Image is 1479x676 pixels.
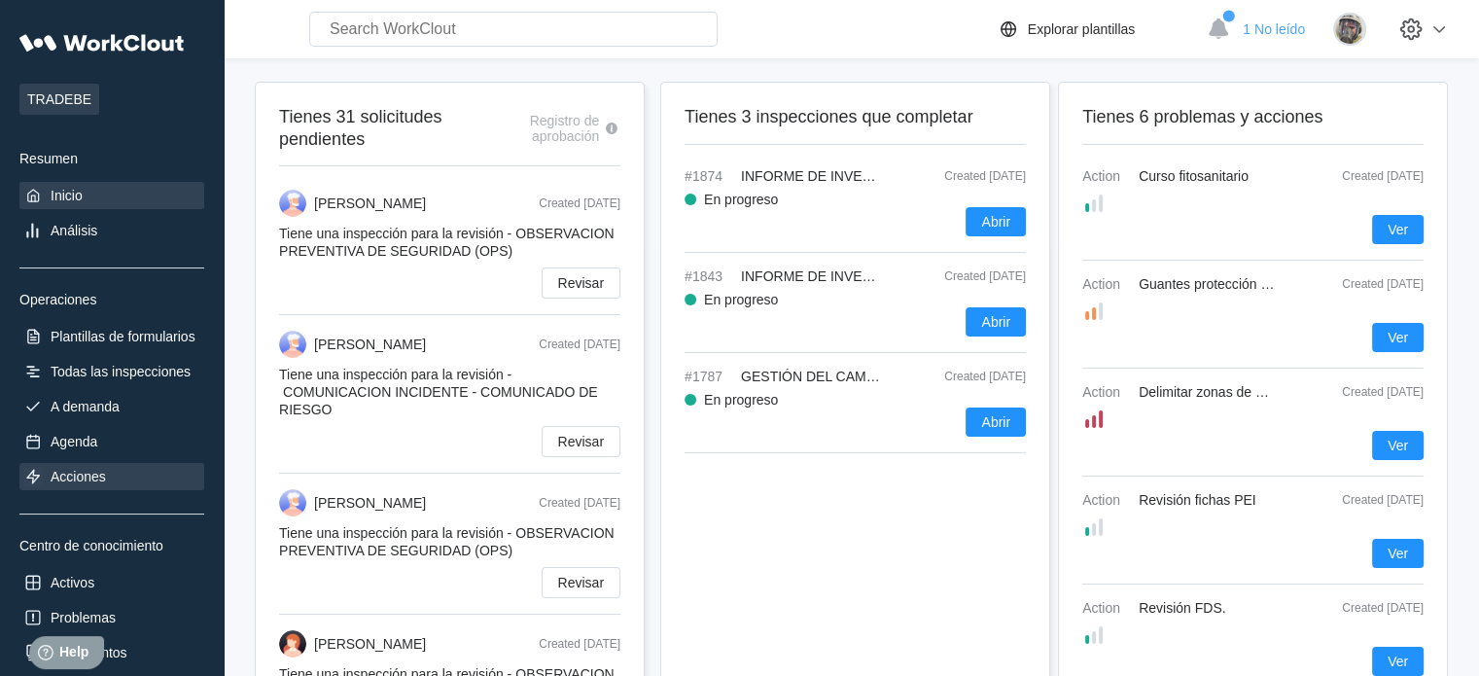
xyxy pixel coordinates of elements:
[899,370,1026,383] div: Created [DATE]
[19,463,204,490] a: Acciones
[558,276,604,290] span: Revisar
[899,269,1026,283] div: Created [DATE]
[19,639,204,666] a: Documentos
[51,575,94,590] div: Activos
[1326,385,1424,399] div: Created [DATE]
[539,637,620,651] div: Created [DATE]
[1139,600,1225,616] span: Revisión FDS.
[19,217,204,244] a: Análisis
[51,469,106,484] div: Acciones
[1243,21,1305,37] span: 1 No leído
[741,268,1121,284] span: INFORME DE INVESTIGACIÓN ACCIDENTES / INCIDENTES
[19,393,204,420] a: A demanda
[1372,647,1424,676] button: Ver
[1372,431,1424,460] button: Ver
[981,315,1010,329] span: Abrir
[279,367,598,417] span: Tiene una inspección para la revisión -
[279,226,615,259] span: Tiene una inspección para la revisión -
[1082,276,1131,292] span: Action
[704,292,778,307] div: En progreso
[1082,168,1131,184] span: Action
[685,106,1026,128] h2: Tienes 3 inspecciones que completar
[1388,655,1408,668] span: Ver
[1326,601,1424,615] div: Created [DATE]
[966,307,1026,337] button: Abrir
[1139,492,1256,508] span: Revisión fichas PEI
[899,169,1026,183] div: Created [DATE]
[279,190,306,217] img: user-3.png
[1388,223,1408,236] span: Ver
[539,196,620,210] div: Created [DATE]
[1326,169,1424,183] div: Created [DATE]
[279,384,598,417] span: COMUNICACION INCIDENTE - COMUNICADO DE RIESGO
[741,369,890,384] span: GESTIÓN DEL CAMBIO
[19,323,204,350] a: Plantillas de formularios
[279,525,615,558] span: Tiene una inspección para la revisión -
[1082,600,1131,616] span: Action
[485,113,599,144] div: Registro de aprobación
[1333,13,1366,46] img: 2f847459-28ef-4a61-85e4-954d408df519.jpg
[997,18,1198,41] a: Explorar plantillas
[1028,21,1136,37] div: Explorar plantillas
[558,576,604,589] span: Revisar
[51,364,191,379] div: Todas las inspecciones
[981,215,1010,229] span: Abrir
[51,434,97,449] div: Agenda
[981,415,1010,429] span: Abrir
[51,188,83,203] div: Inicio
[314,636,426,652] div: [PERSON_NAME]
[704,192,778,207] div: En progreso
[279,106,485,150] h2: Tienes 31 solicitudes pendientes
[1082,106,1424,128] h2: Tienes 6 problemas y acciones
[1326,493,1424,507] div: Created [DATE]
[539,338,620,351] div: Created [DATE]
[1388,439,1408,452] span: Ver
[539,496,620,510] div: Created [DATE]
[19,538,204,553] div: Centro de conocimiento
[685,168,733,184] span: #1874
[1388,547,1408,560] span: Ver
[704,392,778,408] div: En progreso
[314,495,426,511] div: [PERSON_NAME]
[966,408,1026,437] button: Abrir
[51,610,116,625] div: Problemas
[19,569,204,596] a: Activos
[1082,384,1131,400] span: Action
[51,399,120,414] div: A demanda
[19,358,204,385] a: Todas las inspecciones
[1082,492,1131,508] span: Action
[558,435,604,448] span: Revisar
[51,223,97,238] div: Análisis
[1326,277,1424,291] div: Created [DATE]
[19,428,204,455] a: Agenda
[966,207,1026,236] button: Abrir
[19,151,204,166] div: Resumen
[542,426,620,457] button: Revisar
[1372,215,1424,244] button: Ver
[279,489,306,516] img: user-3.png
[19,604,204,631] a: Problemas
[279,630,306,658] img: user-2.png
[279,331,306,358] img: user-3.png
[741,168,1121,184] span: INFORME DE INVESTIGACIÓN ACCIDENTES / INCIDENTES
[542,567,620,598] button: Revisar
[542,267,620,299] button: Revisar
[309,12,718,47] input: Search WorkClout
[1372,323,1424,352] button: Ver
[685,268,733,284] span: #1843
[1388,331,1408,344] span: Ver
[19,292,204,307] div: Operaciones
[1372,539,1424,568] button: Ver
[314,337,426,352] div: [PERSON_NAME]
[1139,384,1296,400] span: Delimitar zonas de venteo
[1139,276,1410,292] span: Guantes protección mecánica aptos para HC
[19,84,99,115] span: TRADEBE
[314,196,426,211] div: [PERSON_NAME]
[19,182,204,209] a: Inicio
[51,329,195,344] div: Plantillas de formularios
[685,369,733,384] span: #1787
[1139,168,1249,184] span: Curso fitosanitario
